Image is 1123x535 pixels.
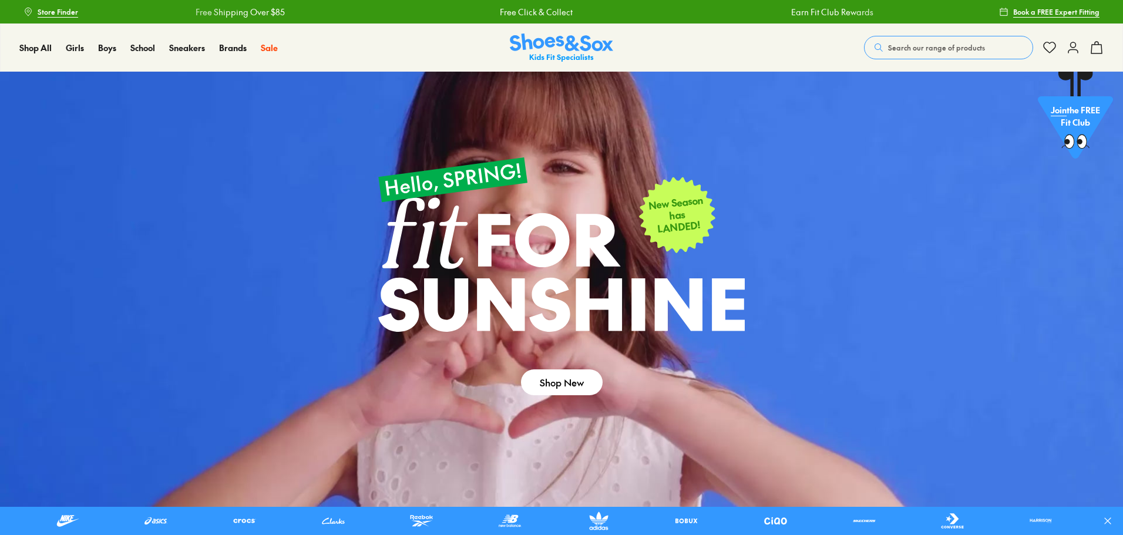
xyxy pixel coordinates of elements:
[19,42,52,54] a: Shop All
[130,42,155,54] a: School
[510,33,613,62] img: SNS_Logo_Responsive.svg
[788,6,870,18] a: Earn Fit Club Rewards
[66,42,84,54] a: Girls
[888,42,985,53] span: Search our range of products
[1051,104,1067,116] span: Join
[169,42,205,53] span: Sneakers
[864,36,1033,59] button: Search our range of products
[19,42,52,53] span: Shop All
[999,1,1100,22] a: Book a FREE Expert Fitting
[98,42,116,54] a: Boys
[496,6,569,18] a: Free Click & Collect
[1013,6,1100,17] span: Book a FREE Expert Fitting
[23,1,78,22] a: Store Finder
[130,42,155,53] span: School
[219,42,247,54] a: Brands
[510,33,613,62] a: Shoes & Sox
[1038,71,1113,165] a: Jointhe FREE Fit Club
[1038,95,1113,138] p: the FREE Fit Club
[38,6,78,17] span: Store Finder
[261,42,278,54] a: Sale
[521,369,603,395] a: Shop New
[261,42,278,53] span: Sale
[66,42,84,53] span: Girls
[192,6,281,18] a: Free Shipping Over $85
[98,42,116,53] span: Boys
[219,42,247,53] span: Brands
[169,42,205,54] a: Sneakers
